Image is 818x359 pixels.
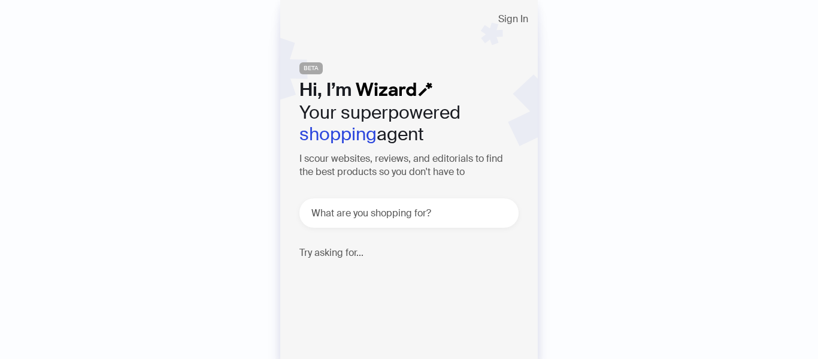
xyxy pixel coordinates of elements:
[299,102,519,145] h2: Your superpowered agent
[489,10,538,29] button: Sign In
[498,14,528,24] span: Sign In
[299,78,352,101] span: Hi, I’m
[299,152,519,179] h3: I scour websites, reviews, and editorials to find the best products so you don't have to
[299,62,323,74] span: BETA
[311,268,515,322] p: I’m looking for glass food storage containers that can go in the oven. ♨️
[299,247,519,258] h4: Try asking for...
[299,122,377,146] em: shopping
[311,268,521,322] div: I’m looking for glass food storage containers that can go in the oven. ♨️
